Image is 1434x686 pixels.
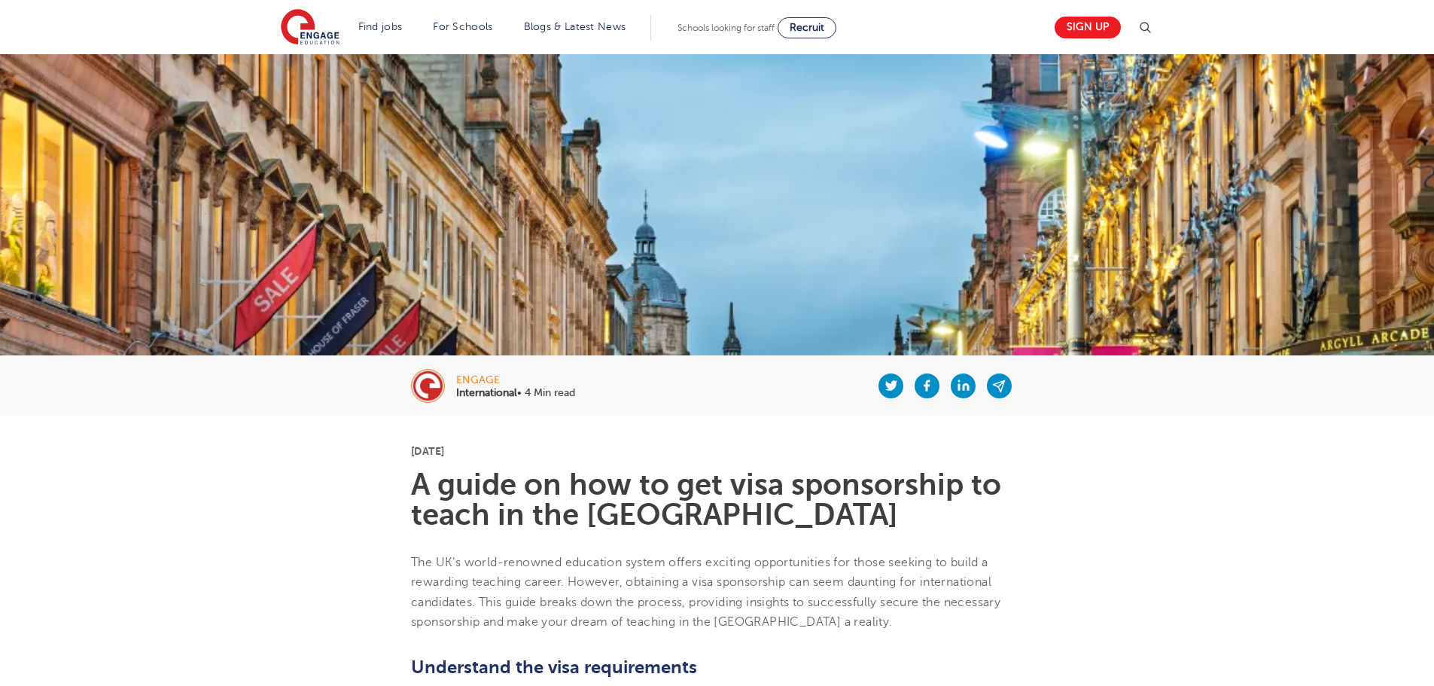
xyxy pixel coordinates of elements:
[1055,17,1121,38] a: Sign up
[790,22,824,33] span: Recruit
[433,21,492,32] a: For Schools
[456,388,575,398] p: • 4 Min read
[411,556,1000,629] span: The UK’s world-renowned education system offers exciting opportunities for those seeking to build...
[411,446,1023,456] p: [DATE]
[411,470,1023,530] h1: A guide on how to get visa sponsorship to teach in the [GEOGRAPHIC_DATA]
[524,21,626,32] a: Blogs & Latest News
[281,9,339,47] img: Engage Education
[456,375,575,386] div: engage
[411,657,697,678] span: Understand the visa requirements
[358,21,403,32] a: Find jobs
[778,17,836,38] a: Recruit
[677,23,775,33] span: Schools looking for staff
[456,387,517,398] b: International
